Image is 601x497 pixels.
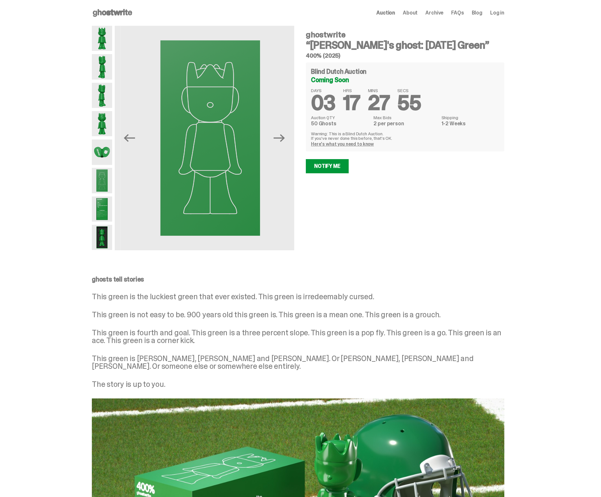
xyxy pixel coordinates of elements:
[122,131,137,145] button: Previous
[373,115,437,120] dt: Max Bids
[306,159,349,173] a: Notify Me
[451,10,464,15] a: FAQs
[397,90,421,116] span: 55
[376,10,395,15] a: Auction
[368,90,390,116] span: 27
[311,88,335,93] span: DAYS
[92,54,112,79] img: Schrodinger_Green_Hero_2.png
[121,26,300,250] img: Schrodinger_Green_Hero_9.png
[272,131,286,145] button: Next
[92,380,504,388] p: The story is up to you.
[92,355,504,370] p: This green is [PERSON_NAME], [PERSON_NAME] and [PERSON_NAME]. Or [PERSON_NAME], [PERSON_NAME] and...
[311,68,366,75] h4: Blind Dutch Auction
[92,139,112,165] img: Schrodinger_Green_Hero_7.png
[311,131,499,140] p: Warning: This is a Blind Dutch Auction. If you’ve never done this before, that’s OK.
[92,111,112,136] img: Schrodinger_Green_Hero_6.png
[441,121,499,126] dd: 1-2 Weeks
[92,276,504,282] p: ghosts tell stories
[343,90,360,116] span: 17
[92,168,112,193] img: Schrodinger_Green_Hero_9.png
[306,31,504,39] h4: ghostwrite
[311,115,370,120] dt: Auction QTY
[403,10,418,15] a: About
[425,10,443,15] a: Archive
[311,121,370,126] dd: 50 Ghosts
[441,115,499,120] dt: Shipping
[311,77,499,83] div: Coming Soon
[472,10,482,15] a: Blog
[92,196,112,222] img: Schrodinger_Green_Hero_12.png
[373,121,437,126] dd: 2 per person
[306,40,504,50] h3: “[PERSON_NAME]'s ghost: [DATE] Green”
[92,83,112,108] img: Schrodinger_Green_Hero_3.png
[368,88,390,93] span: MINS
[311,141,374,147] a: Here's what you need to know
[92,293,504,301] p: This green is the luckiest green that ever existed. This green is irredeemably cursed.
[311,90,335,116] span: 03
[397,88,421,93] span: SECS
[92,225,112,250] img: Schrodinger_Green_Hero_13.png
[92,311,504,319] p: This green is not easy to be. 900 years old this green is. This green is a mean one. This green i...
[490,10,504,15] a: Log in
[343,88,360,93] span: HRS
[306,53,504,59] h5: 400% (2025)
[92,26,112,51] img: Schrodinger_Green_Hero_1.png
[92,329,504,344] p: This green is fourth and goal. This green is a three percent slope. This green is a pop fly. This...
